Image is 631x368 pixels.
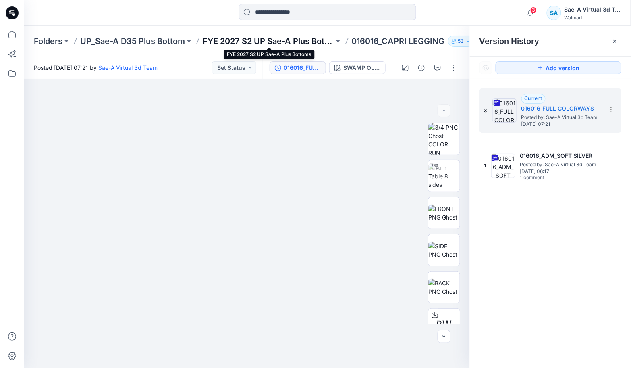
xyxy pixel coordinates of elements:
span: [DATE] 07:21 [521,121,602,127]
span: [DATE] 06:17 [520,169,601,174]
button: Add version [496,61,621,74]
button: 016016_FULL COLORWAYS [270,61,326,74]
button: Details [415,61,428,74]
span: Posted by: Sae-A Virtual 3d Team [521,113,602,121]
span: Posted [DATE] 07:21 by [34,63,158,72]
button: Close [612,38,618,44]
img: SIDE PNG Ghost [428,242,460,259]
button: Show Hidden Versions [479,61,492,74]
a: Sae-A Virtual 3d Team [98,64,158,71]
p: 53 [458,37,464,46]
img: Turn Table 8 sides [428,163,460,189]
div: 016016_FULL COLORWAYS [284,63,321,72]
p: 016016_CAPRI LEGGING [352,36,445,47]
span: BW [436,317,452,332]
button: SWAMP OLIVE [329,61,386,74]
button: 53 [448,36,474,47]
h5: 016016_FULL COLORWAYS [521,104,602,113]
span: Version History [479,36,540,46]
div: SA [547,6,561,20]
h5: 016016_ADM_SOFT SILVER [520,151,601,161]
span: Current [525,95,542,101]
a: FYE 2027 S2 UP Sae-A Plus Bottoms [203,36,334,47]
div: Walmart [565,15,621,21]
img: FRONT PNG Ghost [428,205,460,222]
img: BACK PNG Ghost [428,279,460,296]
div: Sae-A Virtual 3d Team [565,5,621,15]
img: 016016_FULL COLORWAYS [492,98,517,123]
span: 1. [484,162,488,169]
img: 3/4 PNG Ghost COLOR RUN [428,123,460,155]
a: Folders [34,36,62,47]
div: SWAMP OLIVE [343,63,380,72]
span: 3 [530,7,537,13]
span: 1 comment [520,175,577,181]
span: 3. [484,107,489,114]
span: Posted by: Sae-A Virtual 3d Team [520,161,601,169]
a: UP_Sae-A D35 Plus Bottom [80,36,185,47]
img: 016016_ADM_SOFT SILVER [491,154,515,178]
